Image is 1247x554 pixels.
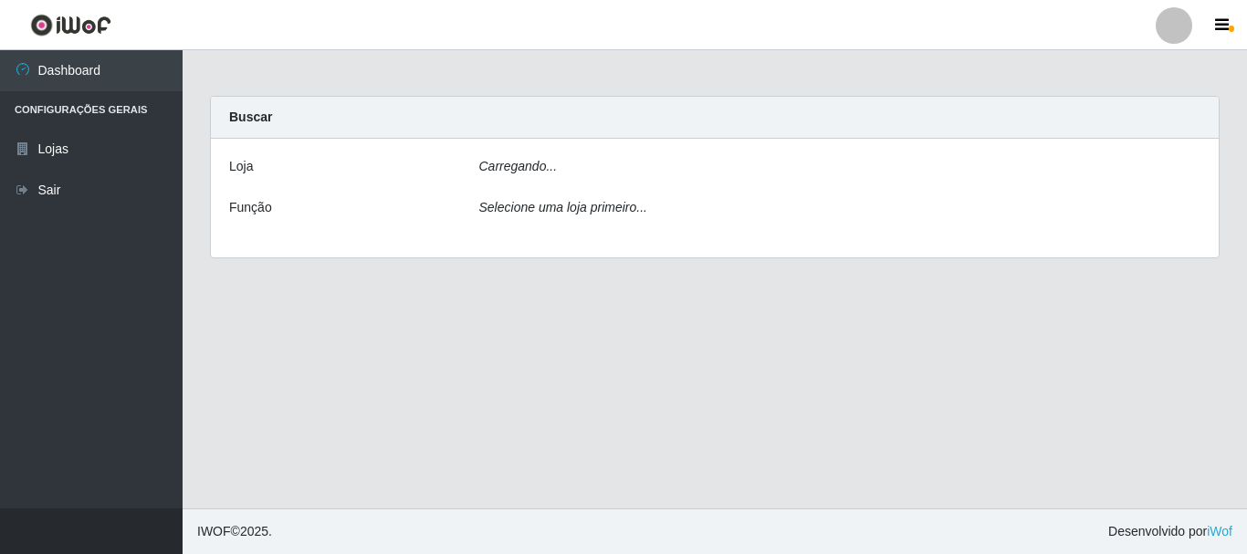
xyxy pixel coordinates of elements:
[229,110,272,124] strong: Buscar
[1108,522,1232,541] span: Desenvolvido por
[197,522,272,541] span: © 2025 .
[30,14,111,37] img: CoreUI Logo
[229,157,253,176] label: Loja
[1207,524,1232,538] a: iWof
[479,200,647,214] i: Selecione uma loja primeiro...
[479,159,558,173] i: Carregando...
[197,524,231,538] span: IWOF
[229,198,272,217] label: Função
